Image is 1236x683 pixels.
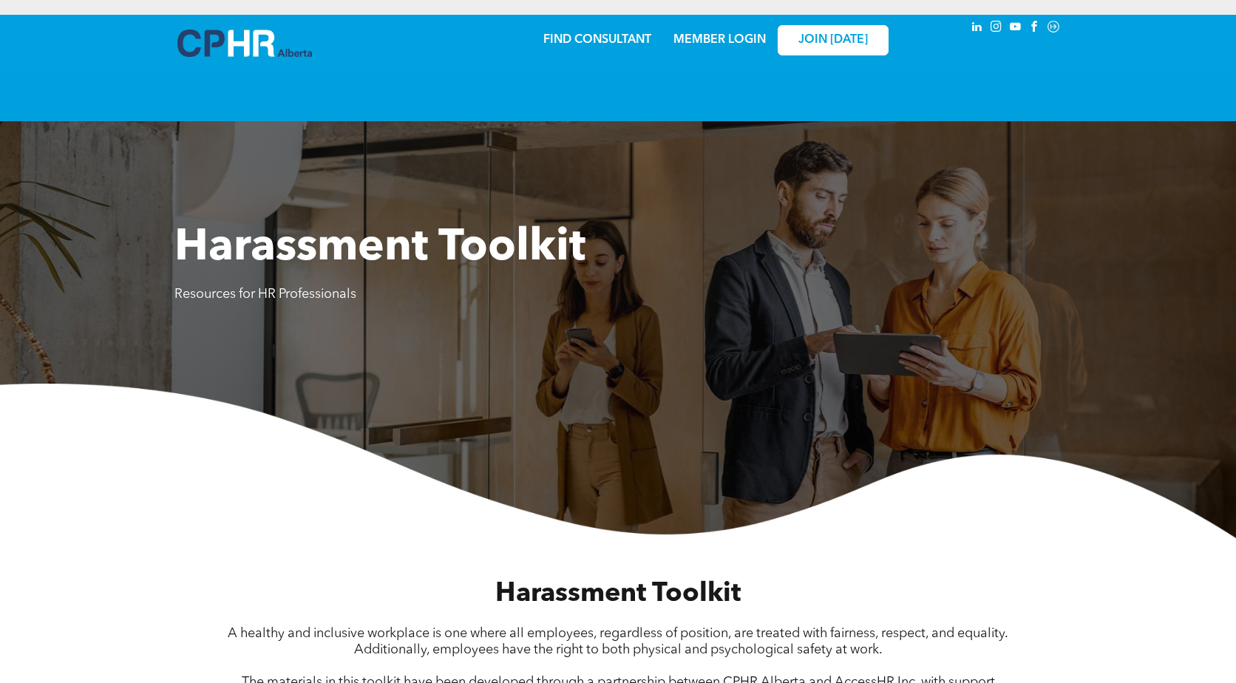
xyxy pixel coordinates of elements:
[228,627,1008,656] span: A healthy and inclusive workplace is one where all employees, regardless of position, are treated...
[174,288,356,301] span: Resources for HR Professionals
[177,30,312,57] img: A blue and white logo for cp alberta
[798,33,868,47] span: JOIN [DATE]
[1045,18,1062,38] a: Social network
[543,34,651,46] a: FIND CONSULTANT
[673,34,766,46] a: MEMBER LOGIN
[174,226,585,271] span: Harassment Toolkit
[778,25,889,55] a: JOIN [DATE]
[988,18,1004,38] a: instagram
[968,18,985,38] a: linkedin
[1026,18,1042,38] a: facebook
[1007,18,1023,38] a: youtube
[495,581,741,608] span: Harassment Toolkit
